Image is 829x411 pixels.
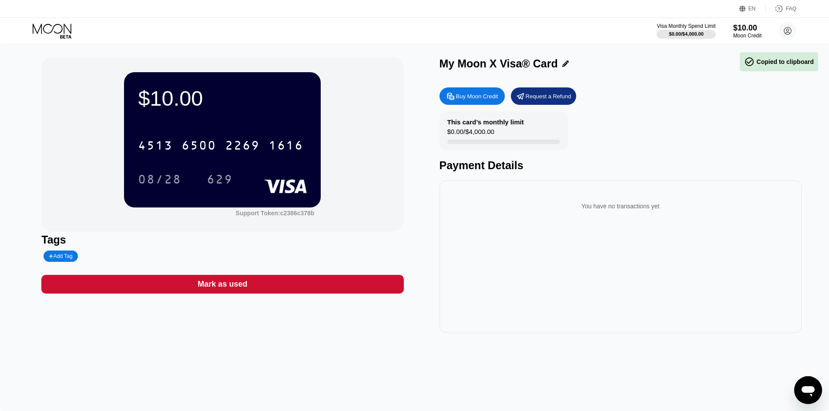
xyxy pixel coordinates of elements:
[138,174,181,187] div: 08/28
[657,23,715,29] div: Visa Monthly Spend Limit
[49,253,72,259] div: Add Tag
[133,134,309,156] div: 4513650022691616
[766,4,796,13] div: FAQ
[41,275,403,294] div: Mark as used
[440,87,505,105] div: Buy Moon Credit
[744,57,814,67] div: Copied to clipboard
[207,174,233,187] div: 629
[235,210,314,217] div: Support Token: c2386c378b
[181,140,216,154] div: 6500
[748,6,756,12] div: EN
[235,210,314,217] div: Support Token:c2386c378b
[447,128,494,140] div: $0.00 / $4,000.00
[786,6,796,12] div: FAQ
[198,279,247,289] div: Mark as used
[794,376,822,404] iframe: Nút để khởi chạy cửa sổ nhắn tin
[526,93,571,100] div: Request a Refund
[744,57,755,67] span: 
[44,251,77,262] div: Add Tag
[269,140,303,154] div: 1616
[456,93,498,100] div: Buy Moon Credit
[138,86,307,110] div: $10.00
[739,4,766,13] div: EN
[447,118,524,126] div: This card’s monthly limit
[511,87,576,105] div: Request a Refund
[669,31,704,37] div: $0.00 / $4,000.00
[440,57,558,70] div: My Moon X Visa® Card
[733,23,762,39] div: $10.00Moon Credit
[138,140,173,154] div: 4513
[225,140,260,154] div: 2269
[733,33,762,39] div: Moon Credit
[733,23,762,33] div: $10.00
[440,159,802,172] div: Payment Details
[131,168,188,190] div: 08/28
[41,234,403,246] div: Tags
[446,194,795,218] div: You have no transactions yet
[657,23,715,39] div: Visa Monthly Spend Limit$0.00/$4,000.00
[200,168,239,190] div: 629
